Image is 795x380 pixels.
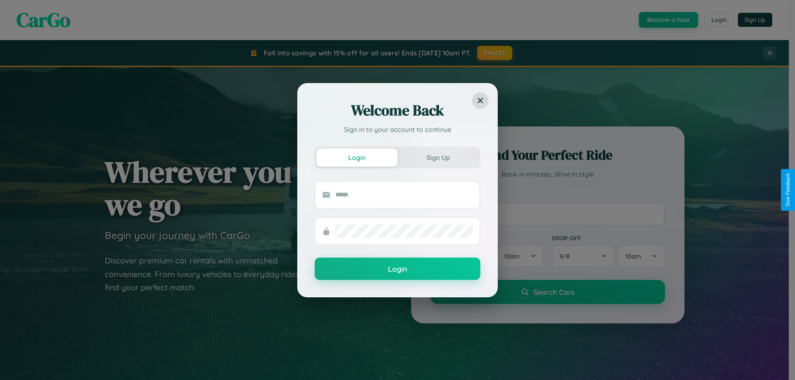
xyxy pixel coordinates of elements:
[315,258,480,280] button: Login
[397,148,479,167] button: Sign Up
[316,148,397,167] button: Login
[785,173,791,207] div: Give Feedback
[315,100,480,120] h2: Welcome Back
[315,124,480,134] p: Sign in to your account to continue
